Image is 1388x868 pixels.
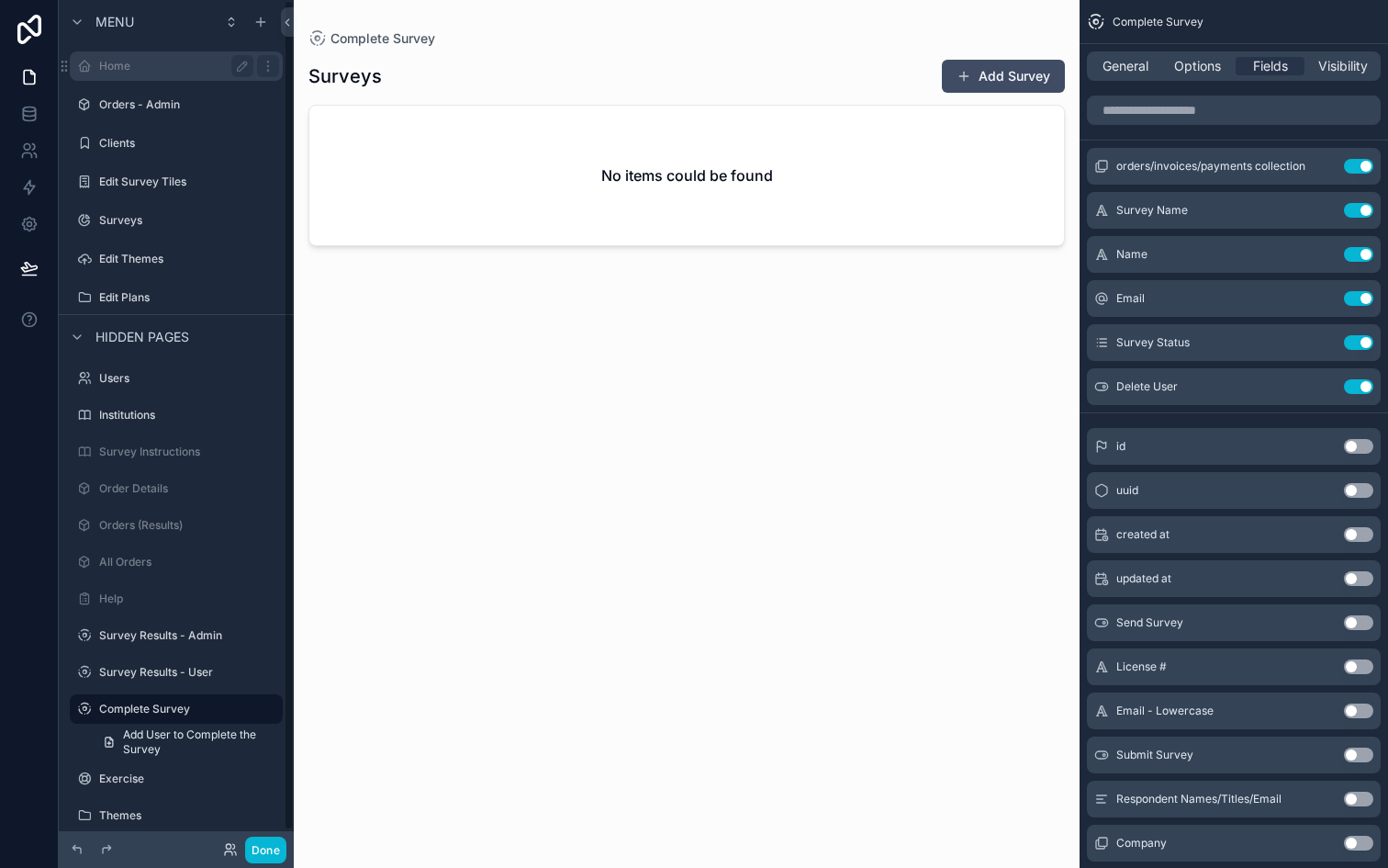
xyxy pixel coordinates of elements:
label: Survey Instructions [99,445,279,459]
span: orders/invoices/payments collection [1116,159,1305,174]
span: Send Survey [1116,615,1183,630]
a: Add User to Complete the Survey [92,727,283,757]
button: Done [245,837,286,863]
label: Clients [99,136,279,151]
span: Survey Status [1116,335,1190,350]
span: Email [1116,291,1145,306]
a: All Orders [70,547,283,577]
label: Users [99,371,279,386]
a: Edit Survey Tiles [70,167,283,197]
a: Users [70,364,283,393]
a: Themes [70,801,283,830]
label: Edit Plans [99,290,279,305]
a: Surveys [70,206,283,235]
span: Visibility [1318,57,1368,75]
span: Hidden pages [95,328,189,346]
span: Email - Lowercase [1116,704,1214,718]
label: Orders (Results) [99,518,279,533]
label: Exercise [99,772,279,786]
span: Company [1116,836,1167,851]
label: Order Details [99,481,279,496]
label: Edit Survey Tiles [99,175,279,189]
span: Complete Survey [1113,15,1203,29]
a: Order Details [70,474,283,503]
a: Survey Results - User [70,658,283,687]
a: Institutions [70,400,283,430]
span: Survey Name [1116,203,1188,218]
span: General [1103,57,1148,75]
a: Edit Themes [70,244,283,274]
span: Submit Survey [1116,748,1193,762]
span: updated at [1116,571,1171,586]
span: uuid [1116,483,1138,498]
label: All Orders [99,555,279,569]
span: Menu [95,13,134,31]
a: Survey Results - Admin [70,621,283,650]
span: License # [1116,659,1167,674]
a: Clients [70,129,283,158]
label: Institutions [99,408,279,423]
label: Edit Themes [99,252,279,266]
label: Surveys [99,213,279,228]
a: Orders (Results) [70,511,283,540]
label: Home [99,59,246,73]
span: id [1116,439,1125,454]
span: Add User to Complete the Survey [123,727,272,757]
span: Name [1116,247,1147,262]
span: created at [1116,527,1170,542]
a: Survey Instructions [70,437,283,467]
label: Survey Results - Admin [99,628,279,643]
a: Complete Survey [70,694,283,724]
label: Orders - Admin [99,97,279,112]
span: Fields [1253,57,1288,75]
label: Survey Results - User [99,665,279,680]
label: Help [99,592,279,606]
a: Exercise [70,764,283,794]
label: Complete Survey [99,702,272,716]
a: Home [70,51,283,81]
a: Edit Plans [70,283,283,312]
label: Themes [99,808,279,823]
span: Respondent Names/Titles/Email [1116,792,1282,806]
span: Delete User [1116,379,1178,394]
a: Orders - Admin [70,90,283,119]
span: Options [1174,57,1221,75]
a: Help [70,584,283,614]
